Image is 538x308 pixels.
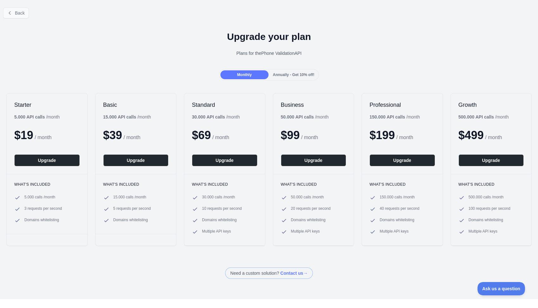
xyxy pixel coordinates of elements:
[370,101,435,109] h2: Professional
[192,114,225,119] b: 30.000 API calls
[192,114,240,120] div: / month
[281,114,329,120] div: / month
[281,101,346,109] h2: Business
[370,114,405,119] b: 150.000 API calls
[370,114,420,120] div: / month
[370,129,395,142] span: $ 199
[478,282,525,295] iframe: Toggle Customer Support
[281,129,300,142] span: $ 99
[192,129,211,142] span: $ 69
[192,101,257,109] h2: Standard
[281,114,314,119] b: 50.000 API calls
